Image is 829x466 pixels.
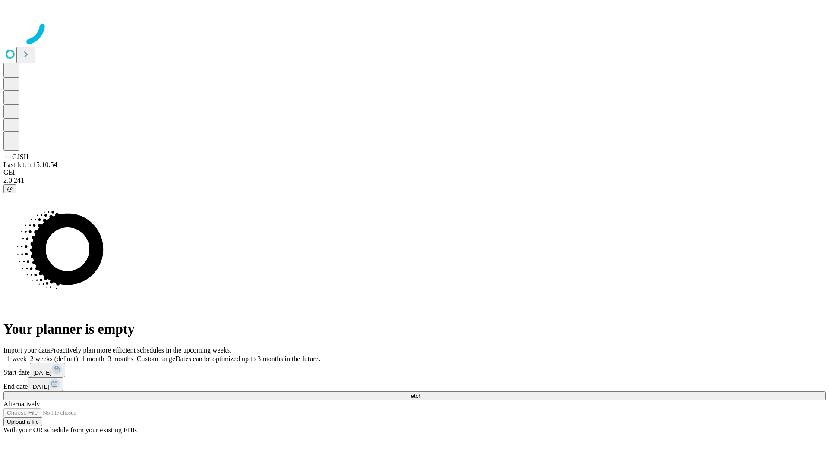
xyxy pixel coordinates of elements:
[3,400,40,408] span: Alternatively
[33,369,51,376] span: [DATE]
[7,186,13,192] span: @
[28,377,63,391] button: [DATE]
[3,346,50,354] span: Import your data
[407,393,421,399] span: Fetch
[3,176,826,184] div: 2.0.241
[137,355,175,362] span: Custom range
[50,346,231,354] span: Proactively plan more efficient schedules in the upcoming weeks.
[175,355,320,362] span: Dates can be optimized up to 3 months in the future.
[31,384,49,390] span: [DATE]
[30,363,65,377] button: [DATE]
[3,377,826,391] div: End date
[3,321,826,337] h1: Your planner is empty
[12,153,28,161] span: GJSH
[3,391,826,400] button: Fetch
[82,355,104,362] span: 1 month
[3,161,57,168] span: Last fetch: 15:10:54
[3,363,826,377] div: Start date
[3,169,826,176] div: GEI
[3,417,42,426] button: Upload a file
[7,355,27,362] span: 1 week
[3,426,137,434] span: With your OR schedule from your existing EHR
[3,184,16,193] button: @
[108,355,133,362] span: 3 months
[30,355,78,362] span: 2 weeks (default)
